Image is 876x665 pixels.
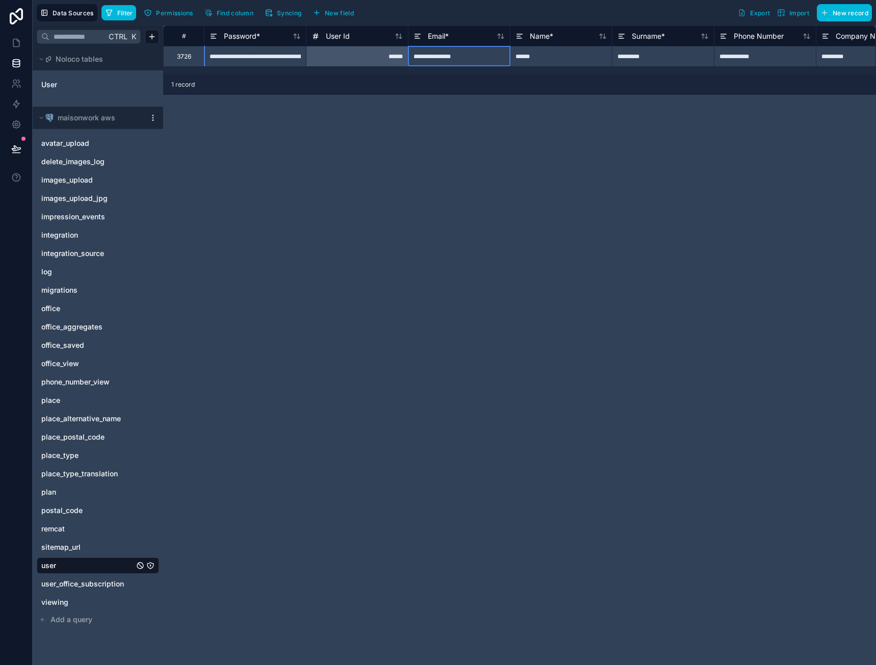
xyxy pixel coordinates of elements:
[41,560,134,571] a: user
[41,395,134,405] a: place
[37,337,159,353] div: office_saved
[37,521,159,537] div: remcat
[261,5,309,20] a: Syncing
[37,319,159,335] div: office_aggregates
[428,31,449,41] span: Email *
[734,4,774,21] button: Export
[45,114,54,122] img: Postgres logo
[37,227,159,243] div: integration
[41,414,134,424] a: place_alternative_name
[41,248,104,259] span: integration_source
[41,524,65,534] span: remcat
[41,450,134,461] a: place_type
[41,524,134,534] a: remcat
[37,374,159,390] div: phone_number_view
[41,212,134,222] a: impression_events
[632,31,665,41] span: Surname *
[41,285,134,295] a: migrations
[41,359,79,369] span: office_view
[37,557,159,574] div: user
[41,340,134,350] a: office_saved
[37,282,159,298] div: migrations
[37,355,159,372] div: office_view
[41,340,84,350] span: office_saved
[156,9,193,17] span: Permissions
[41,542,81,552] span: sitemap_url
[140,5,196,20] button: Permissions
[41,193,134,203] a: images_upload_jpg
[530,31,553,41] span: Name *
[41,285,78,295] span: migrations
[41,230,78,240] span: integration
[117,9,133,17] span: Filter
[56,54,103,64] span: Noloco tables
[101,5,137,20] button: Filter
[277,9,301,17] span: Syncing
[37,429,159,445] div: place_postal_code
[41,267,52,277] span: log
[41,560,56,571] span: user
[41,303,134,314] a: office
[41,267,134,277] a: log
[309,5,357,20] button: New field
[130,33,137,40] span: K
[37,502,159,519] div: postal_code
[41,193,108,203] span: images_upload_jpg
[41,395,60,405] span: place
[41,359,134,369] a: office_view
[789,9,809,17] span: Import
[37,576,159,592] div: user_office_subscription
[37,245,159,262] div: integration_source
[50,615,92,625] span: Add a query
[140,5,200,20] a: Permissions
[37,539,159,555] div: sitemap_url
[37,190,159,207] div: images_upload_jpg
[41,414,121,424] span: place_alternative_name
[224,31,260,41] span: Password *
[37,484,159,500] div: plan
[41,597,134,607] a: viewing
[41,322,134,332] a: office_aggregates
[41,487,56,497] span: plan
[37,172,159,188] div: images_upload
[37,594,159,610] div: viewing
[41,579,124,589] span: user_office_subscription
[201,5,257,20] button: Find column
[58,113,115,123] span: maisonwork aws
[41,432,134,442] a: place_postal_code
[750,9,770,17] span: Export
[41,322,102,332] span: office_aggregates
[37,300,159,317] div: office
[37,4,97,21] button: Data Sources
[41,212,105,222] span: impression_events
[41,579,134,589] a: user_office_subscription
[217,9,253,17] span: Find column
[171,32,196,40] div: #
[41,469,118,479] span: place_type_translation
[41,157,134,167] a: delete_images_log
[53,9,94,17] span: Data Sources
[41,230,134,240] a: integration
[833,9,868,17] span: New record
[41,303,60,314] span: office
[41,377,110,387] span: phone_number_view
[734,31,784,41] span: Phone Number
[261,5,305,20] button: Syncing
[41,138,134,148] a: avatar_upload
[41,505,83,516] span: postal_code
[41,469,134,479] a: place_type_translation
[177,53,191,61] div: 3726
[37,111,145,125] button: Postgres logomaisonwork aws
[817,4,872,21] button: New record
[326,31,350,41] span: User Id
[41,505,134,516] a: postal_code
[41,542,134,552] a: sitemap_url
[41,597,68,607] span: viewing
[41,157,105,167] span: delete_images_log
[41,175,134,185] a: images_upload
[774,4,813,21] button: Import
[37,392,159,408] div: place
[171,81,195,89] span: 1 record
[37,154,159,170] div: delete_images_log
[37,612,159,627] button: Add a query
